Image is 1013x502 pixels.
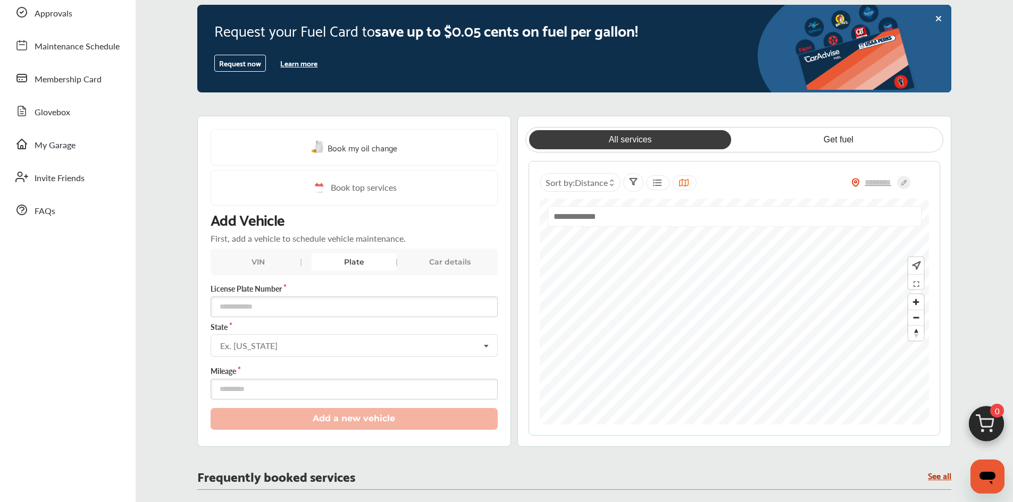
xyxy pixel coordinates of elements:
img: recenter.ce011a49.svg [910,260,921,271]
div: VIN [216,253,301,270]
div: Plate [312,253,397,270]
a: All services [529,130,731,149]
label: State [211,321,498,332]
a: Membership Card [10,64,125,92]
canvas: Map [540,199,930,424]
span: FAQs [35,205,55,218]
button: Reset bearing to north [908,325,924,341]
span: Approvals [35,7,72,21]
img: cart_icon.3d0951e8.svg [961,401,1012,452]
img: cal_icon.0803b883.svg [312,181,325,194]
span: 0 [990,404,1004,418]
a: FAQs [10,196,125,224]
iframe: Button to launch messaging window [970,460,1004,494]
img: oil-change.e5047c97.svg [311,141,325,154]
span: My Garage [35,139,76,152]
a: See all [928,471,951,480]
label: License Plate Number [211,283,498,294]
p: Frequently booked services [197,471,355,481]
span: Membership Card [35,73,102,87]
span: Book my oil change [328,140,397,155]
span: Glovebox [35,106,70,120]
span: Distance [575,176,608,189]
span: Reset bearing to north [908,326,924,341]
span: Request your Fuel Card to [214,17,375,42]
label: Mileage [211,365,498,376]
span: Maintenance Schedule [35,40,120,54]
span: Invite Friends [35,172,85,185]
button: Zoom out [908,310,924,325]
a: Maintenance Schedule [10,31,125,59]
p: Add Vehicle [211,210,284,228]
button: Zoom in [908,294,924,310]
span: save up to $0.05 cents on fuel per gallon! [375,17,638,42]
button: Learn more [276,55,322,71]
span: Sort by : [546,176,608,189]
span: Book top services [331,181,397,194]
button: Request now [214,55,266,72]
a: Invite Friends [10,163,125,191]
a: My Garage [10,130,125,158]
img: location_vector_orange.38f05af8.svg [851,178,860,187]
a: Book top services [211,170,498,206]
div: Ex. [US_STATE] [220,342,278,350]
a: Get fuel [738,130,940,149]
a: Glovebox [10,97,125,125]
a: Book my oil change [311,140,397,155]
p: First, add a vehicle to schedule vehicle maintenance. [211,232,406,244]
div: Car details [407,253,492,270]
